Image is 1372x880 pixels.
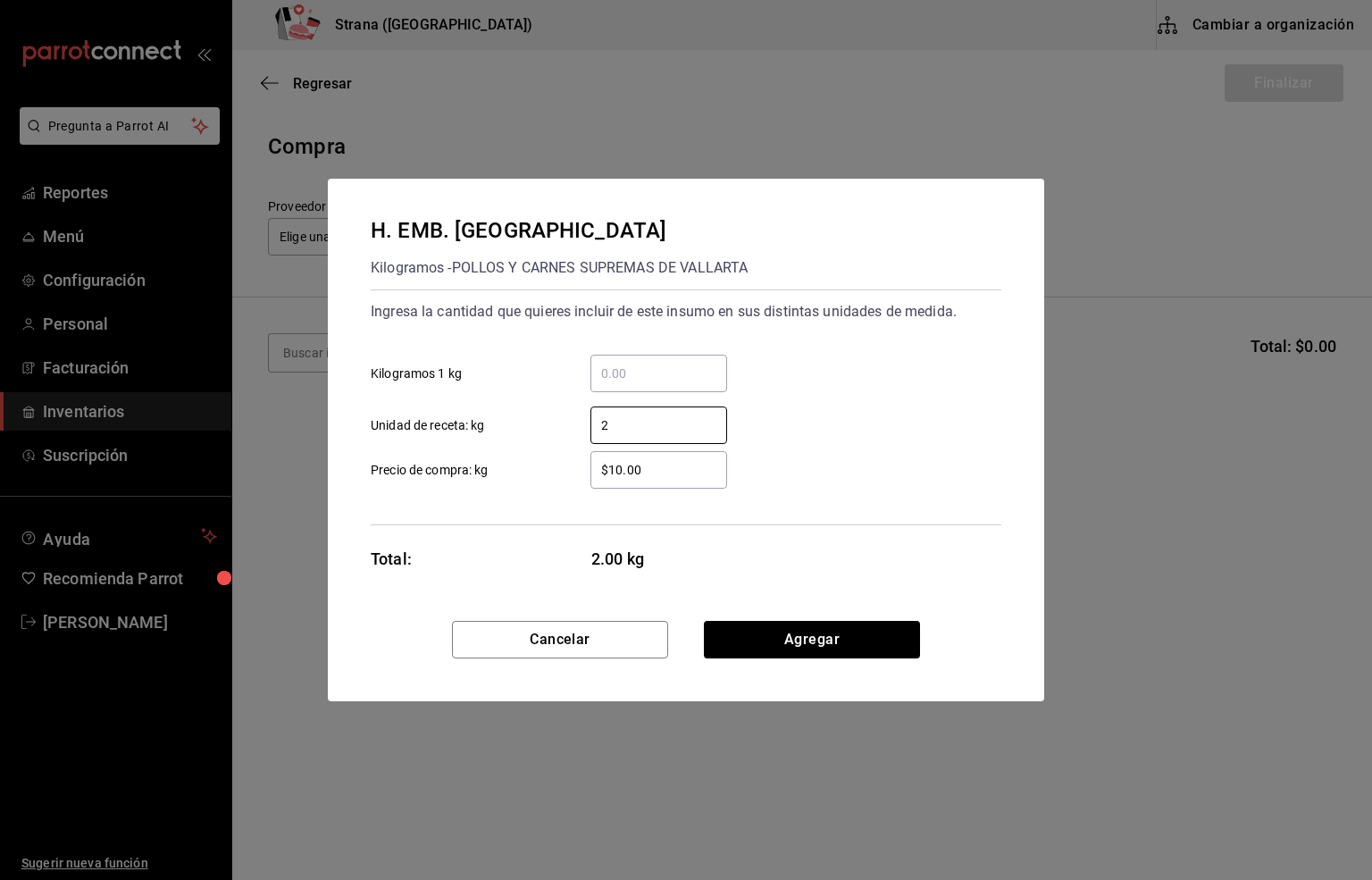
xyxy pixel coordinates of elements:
button: Agregar [704,621,920,658]
input: Precio de compra: kg [590,459,727,481]
button: Cancelar [452,621,668,658]
span: 2.00 kg [591,547,728,571]
div: Total: [371,547,412,571]
div: H. EMB. [GEOGRAPHIC_DATA] [371,214,748,247]
input: Unidad de receta: kg [590,415,727,436]
input: Kilogramos 1 kg [590,363,727,384]
div: Ingresa la cantidad que quieres incluir de este insumo en sus distintas unidades de medida. [371,298,1001,326]
span: Kilogramos 1 kg [371,365,462,383]
span: Unidad de receta: kg [371,416,485,435]
div: Kilogramos - POLLOS Y CARNES SUPREMAS DE VALLARTA [371,254,748,282]
span: Precio de compra: kg [371,461,489,480]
